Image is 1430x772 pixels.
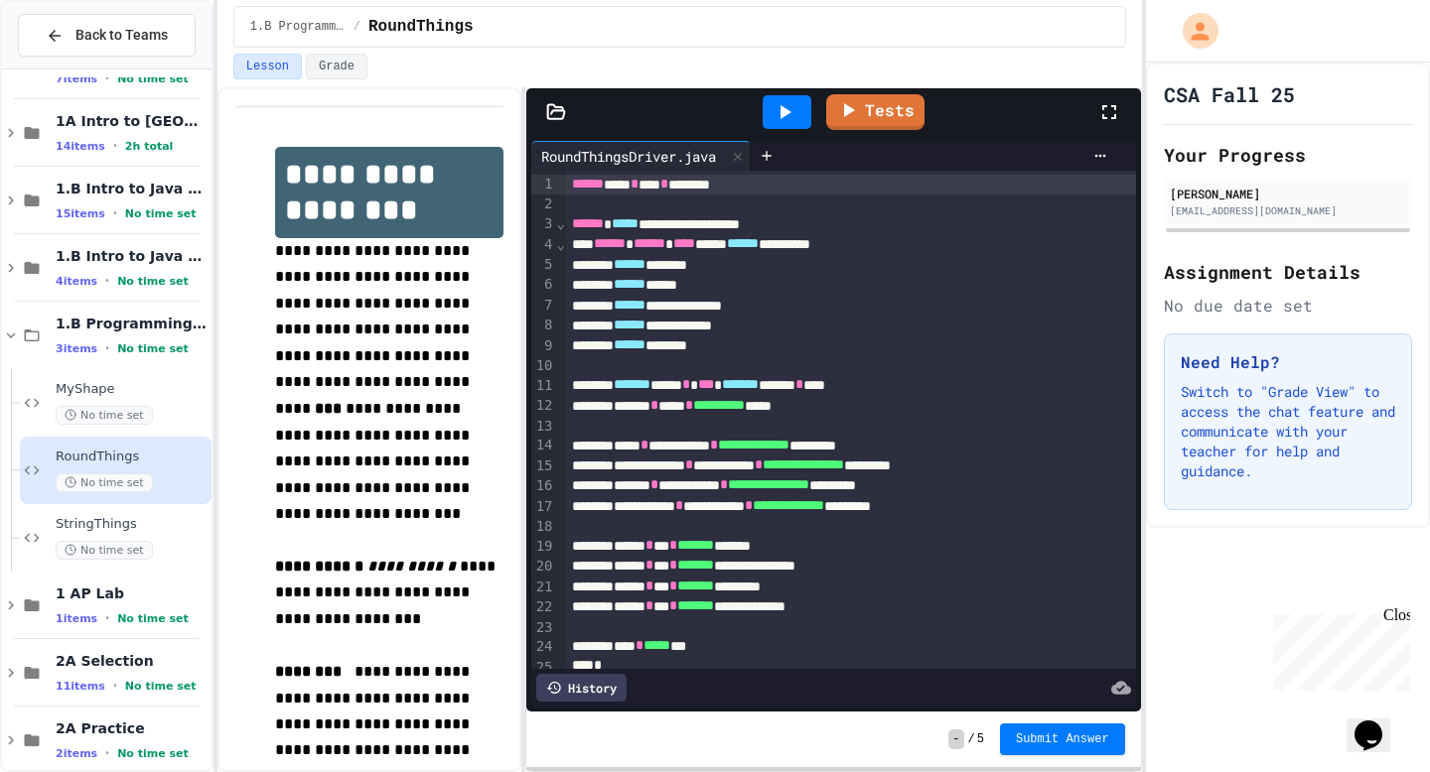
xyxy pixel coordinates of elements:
span: • [113,138,117,154]
div: 7 [531,296,556,316]
span: RoundThings [56,449,208,465]
div: 11 [531,376,556,396]
span: RoundThings [368,15,474,39]
span: 1 AP Lab [56,584,208,602]
span: 14 items [56,140,105,153]
button: Grade [306,54,367,79]
span: No time set [117,72,189,85]
span: • [105,340,109,356]
h1: CSA Fall 25 [1164,80,1295,108]
span: • [105,745,109,761]
div: 1 [531,175,556,194]
span: - [948,729,963,749]
div: [PERSON_NAME] [1170,185,1406,202]
div: 6 [531,275,556,295]
span: • [105,273,109,289]
span: 4 items [56,275,97,288]
h2: Your Progress [1164,141,1412,169]
div: 20 [531,557,556,577]
span: No time set [125,680,197,693]
span: • [113,678,117,694]
span: 1 items [56,612,97,625]
span: 1.B Programming Challenges [56,315,208,332]
span: MyShape [56,381,208,398]
div: 15 [531,456,556,476]
span: Submit Answer [1016,731,1109,747]
span: 2 items [56,747,97,760]
span: Fold line [556,236,566,252]
span: 1.B Intro to Java (Lesson) [56,180,208,197]
span: 2h total [125,140,174,153]
span: No time set [117,275,189,288]
span: 2A Practice [56,719,208,737]
div: RoundThingsDriver.java [531,146,726,167]
span: / [968,731,975,747]
span: 1.B Programming Challenges [250,19,346,35]
div: 19 [531,537,556,557]
div: 17 [531,497,556,517]
div: My Account [1162,8,1223,54]
span: 2A Selection [56,652,208,670]
span: / [354,19,360,35]
span: • [105,70,109,86]
span: No time set [56,541,153,560]
div: 10 [531,356,556,376]
span: Back to Teams [75,25,168,46]
a: Tests [826,94,925,130]
div: History [536,674,627,702]
div: 13 [531,417,556,437]
iframe: chat widget [1265,606,1410,691]
div: 8 [531,316,556,335]
div: 23 [531,618,556,638]
div: 25 [531,658,556,678]
div: 3 [531,214,556,234]
span: No time set [125,207,197,220]
div: 16 [531,476,556,496]
button: Back to Teams [18,14,196,57]
div: 5 [531,255,556,275]
span: 11 items [56,680,105,693]
span: 3 items [56,342,97,355]
p: Switch to "Grade View" to access the chat feature and communicate with your teacher for help and ... [1181,382,1395,481]
div: 9 [531,336,556,356]
span: No time set [117,612,189,625]
button: Lesson [233,54,302,79]
div: 2 [531,194,556,214]
span: Fold line [556,215,566,231]
button: Submit Answer [1000,723,1125,755]
div: 21 [531,578,556,597]
div: 18 [531,517,556,537]
span: • [113,205,117,221]
span: StringThings [56,516,208,533]
div: 12 [531,396,556,416]
div: Chat with us now!Close [8,8,137,126]
span: No time set [117,342,189,355]
span: No time set [56,473,153,492]
div: 24 [531,637,556,657]
span: 1A Intro to [GEOGRAPHIC_DATA] [56,112,208,130]
h2: Assignment Details [1164,258,1412,286]
span: No time set [117,747,189,760]
div: RoundThingsDriver.java [531,141,751,171]
iframe: chat widget [1347,693,1410,752]
span: 1.B Intro to Java (Practice) [56,247,208,265]
div: No due date set [1164,294,1412,318]
span: No time set [56,406,153,425]
div: 4 [531,235,556,255]
span: 5 [977,731,984,747]
h3: Need Help? [1181,350,1395,374]
div: 14 [531,436,556,455]
span: 15 items [56,207,105,220]
span: 7 items [56,72,97,85]
div: 22 [531,597,556,617]
div: [EMAIL_ADDRESS][DOMAIN_NAME] [1170,203,1406,218]
span: • [105,610,109,626]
